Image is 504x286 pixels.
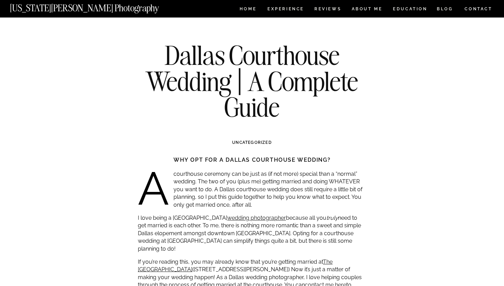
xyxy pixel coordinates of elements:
[10,3,182,9] a: [US_STATE][PERSON_NAME] Photography
[232,140,272,145] a: Uncategorized
[392,7,428,13] a: EDUCATION
[227,215,286,221] a: wedding photographer
[464,5,493,13] a: CONTACT
[238,7,258,13] a: HOME
[351,7,383,13] a: ABOUT ME
[128,42,376,120] h1: Dallas Courthouse Wedding | A Complete Guide
[437,7,453,13] a: BLOG
[314,7,340,13] a: REVIEWS
[326,215,338,221] em: truly
[138,170,367,209] p: A courthouse ceremony can be just as (if not more) special than a “normal” wedding. The two of yo...
[267,7,303,13] a: Experience
[173,157,331,163] strong: Why opt for a Dallas courthouse wedding?
[138,214,367,253] p: I love being a [GEOGRAPHIC_DATA] because all you need to get married is each other. To me, there ...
